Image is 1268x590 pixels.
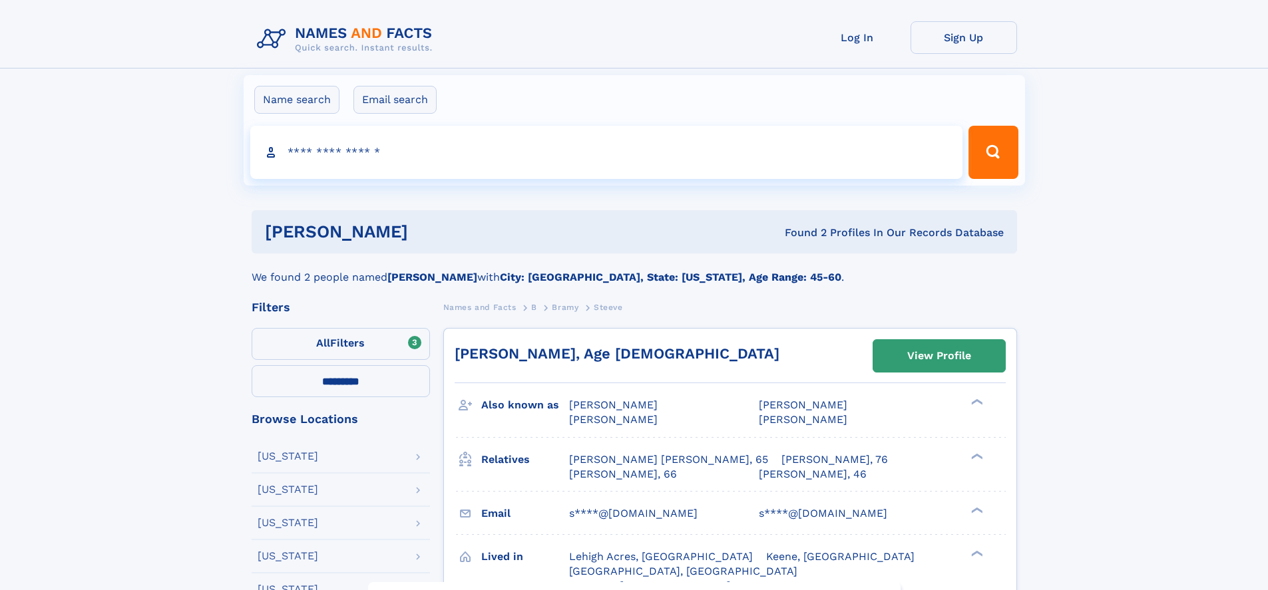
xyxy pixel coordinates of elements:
[569,550,753,563] span: Lehigh Acres, [GEOGRAPHIC_DATA]
[481,448,569,471] h3: Relatives
[258,517,318,528] div: [US_STATE]
[252,301,430,313] div: Filters
[258,484,318,495] div: [US_STATE]
[873,340,1005,372] a: View Profile
[258,451,318,462] div: [US_STATE]
[316,337,330,349] span: All
[907,341,971,371] div: View Profile
[759,467,867,482] a: [PERSON_NAME], 46
[804,21,911,54] a: Log In
[387,271,477,283] b: [PERSON_NAME]
[911,21,1017,54] a: Sign Up
[481,394,569,416] h3: Also known as
[258,551,318,561] div: [US_STATE]
[569,467,677,482] a: [PERSON_NAME], 66
[443,299,517,315] a: Names and Facts
[569,565,797,577] span: [GEOGRAPHIC_DATA], [GEOGRAPHIC_DATA]
[968,549,984,557] div: ❯
[569,413,658,426] span: [PERSON_NAME]
[531,299,537,315] a: B
[759,413,847,426] span: [PERSON_NAME]
[552,299,578,315] a: Bramy
[252,253,1017,285] div: We found 2 people named with .
[968,126,1018,179] button: Search Button
[252,21,443,57] img: Logo Names and Facts
[252,413,430,425] div: Browse Locations
[353,86,437,114] label: Email search
[781,452,888,467] a: [PERSON_NAME], 76
[252,328,430,360] label: Filters
[265,223,596,240] h1: [PERSON_NAME]
[596,225,1004,240] div: Found 2 Profiles In Our Records Database
[250,126,963,179] input: search input
[481,545,569,568] h3: Lived in
[569,398,658,411] span: [PERSON_NAME]
[766,550,915,563] span: Keene, [GEOGRAPHIC_DATA]
[481,502,569,525] h3: Email
[455,345,779,362] a: [PERSON_NAME], Age [DEMOGRAPHIC_DATA]
[500,271,841,283] b: City: [GEOGRAPHIC_DATA], State: [US_STATE], Age Range: 45-60
[552,303,578,312] span: Bramy
[569,452,768,467] a: [PERSON_NAME] [PERSON_NAME], 65
[968,398,984,406] div: ❯
[759,398,847,411] span: [PERSON_NAME]
[968,506,984,514] div: ❯
[968,452,984,460] div: ❯
[531,303,537,312] span: B
[254,86,339,114] label: Name search
[594,303,623,312] span: Steeve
